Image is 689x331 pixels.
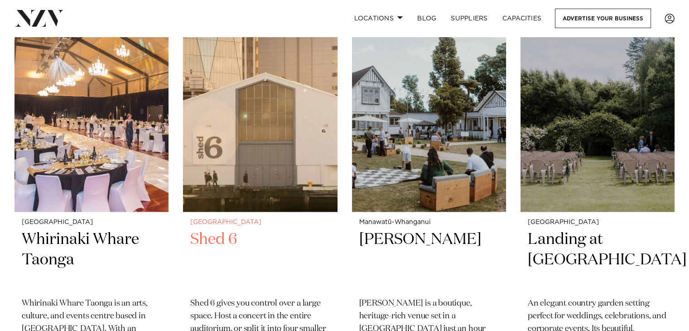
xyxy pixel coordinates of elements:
a: Locations [347,9,410,28]
a: Capacities [495,9,549,28]
small: [GEOGRAPHIC_DATA] [528,219,667,226]
small: Manawatū-Whanganui [359,219,499,226]
small: [GEOGRAPHIC_DATA] [190,219,330,226]
a: BLOG [410,9,443,28]
h2: Landing at [GEOGRAPHIC_DATA] [528,229,667,291]
h2: Shed 6 [190,229,330,291]
a: Advertise your business [555,9,651,28]
h2: [PERSON_NAME] [359,229,499,291]
img: nzv-logo.png [14,10,64,26]
h2: Whirinaki Whare Taonga [22,229,161,291]
a: SUPPLIERS [443,9,495,28]
small: [GEOGRAPHIC_DATA] [22,219,161,226]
